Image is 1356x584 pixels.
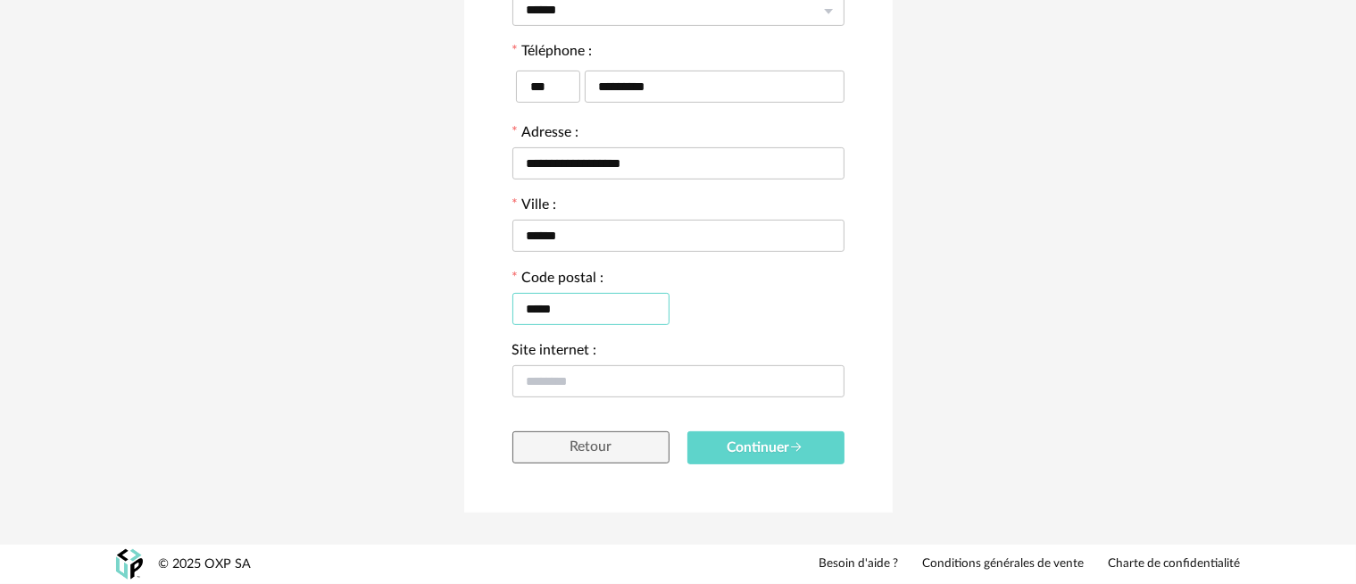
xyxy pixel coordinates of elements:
[728,440,804,455] span: Continuer
[819,556,899,572] a: Besoin d'aide ?
[687,431,844,464] button: Continuer
[512,271,604,289] label: Code postal :
[570,439,611,454] span: Retour
[159,556,252,573] div: © 2025 OXP SA
[512,126,579,144] label: Adresse :
[512,45,593,63] label: Téléphone :
[512,344,597,362] label: Site internet :
[1109,556,1241,572] a: Charte de confidentialité
[116,549,143,580] img: OXP
[512,198,557,216] label: Ville :
[512,431,670,463] button: Retour
[923,556,1085,572] a: Conditions générales de vente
